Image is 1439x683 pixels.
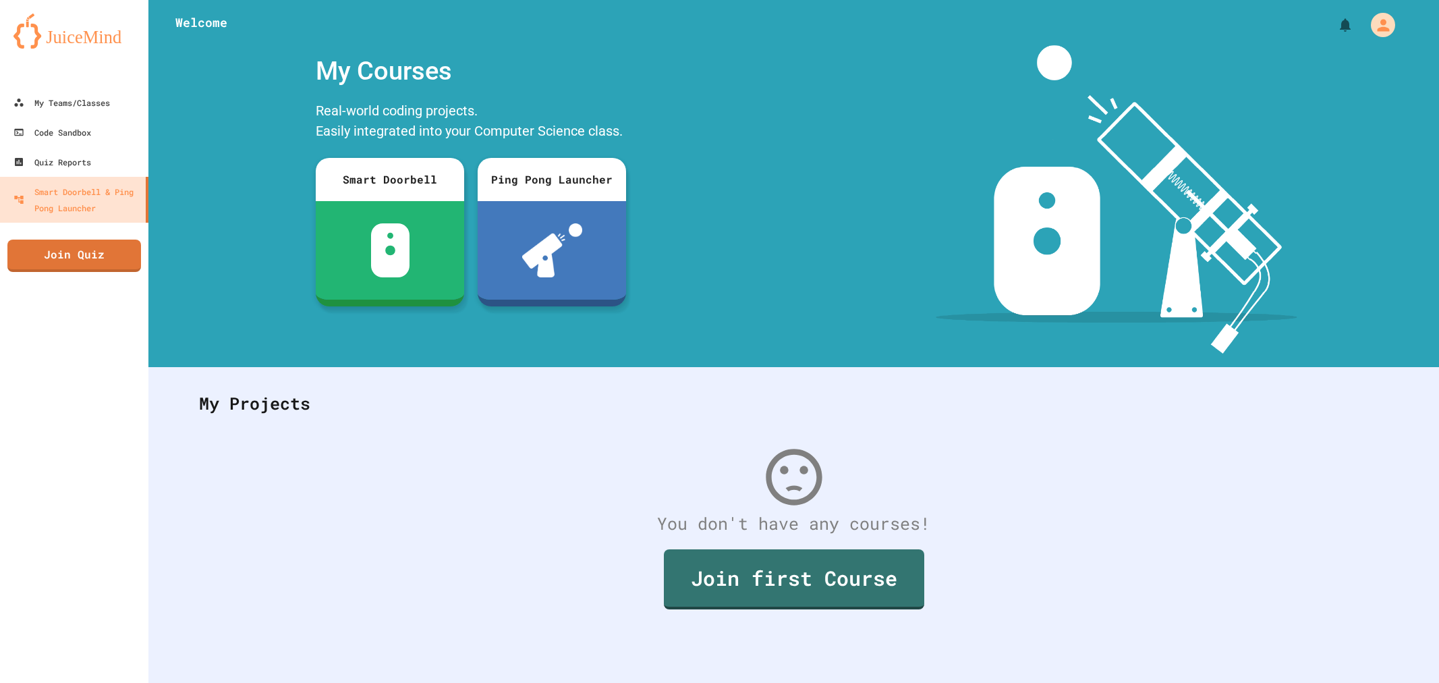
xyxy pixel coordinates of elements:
[664,549,924,609] a: Join first Course
[316,158,464,201] div: Smart Doorbell
[1312,13,1357,36] div: My Notifications
[13,94,110,111] div: My Teams/Classes
[13,154,91,170] div: Quiz Reports
[371,223,410,277] img: sdb-white.svg
[936,45,1297,354] img: banner-image-my-projects.png
[13,184,140,216] div: Smart Doorbell & Ping Pong Launcher
[13,124,91,140] div: Code Sandbox
[7,240,141,272] a: Join Quiz
[1357,9,1399,40] div: My Account
[13,13,135,49] img: logo-orange.svg
[309,97,633,148] div: Real-world coding projects. Easily integrated into your Computer Science class.
[522,223,582,277] img: ppl-with-ball.png
[309,45,633,97] div: My Courses
[186,377,1402,430] div: My Projects
[478,158,626,201] div: Ping Pong Launcher
[186,511,1402,537] div: You don't have any courses!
